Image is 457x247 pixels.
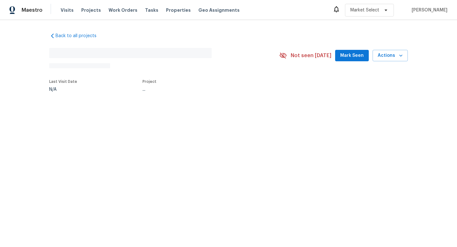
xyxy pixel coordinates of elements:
button: Mark Seen [335,50,369,62]
span: Geo Assignments [198,7,240,13]
div: ... [142,87,264,92]
span: Tasks [145,8,158,12]
span: Not seen [DATE] [291,52,331,59]
span: Actions [378,52,403,60]
span: Visits [61,7,74,13]
span: Mark Seen [340,52,364,60]
span: Work Orders [109,7,137,13]
span: Market Select [350,7,379,13]
span: [PERSON_NAME] [409,7,447,13]
span: Last Visit Date [49,80,77,83]
a: Back to all projects [49,33,110,39]
button: Actions [373,50,408,62]
span: Maestro [22,7,43,13]
span: Projects [81,7,101,13]
span: Project [142,80,156,83]
div: N/A [49,87,77,92]
span: Properties [166,7,191,13]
